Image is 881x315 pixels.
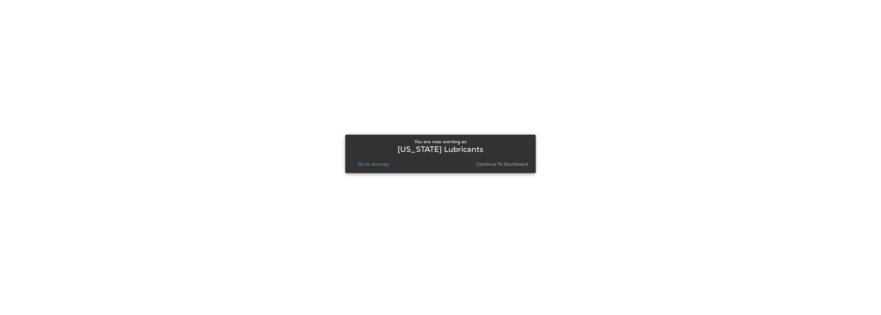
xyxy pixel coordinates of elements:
p: [US_STATE] Lubricants [398,147,483,152]
button: Go to Journey [355,160,392,169]
button: Continue to Dashboard [473,160,531,169]
p: You are now working as [414,139,466,144]
p: Go to Journey [358,162,389,167]
p: Continue to Dashboard [476,162,528,167]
